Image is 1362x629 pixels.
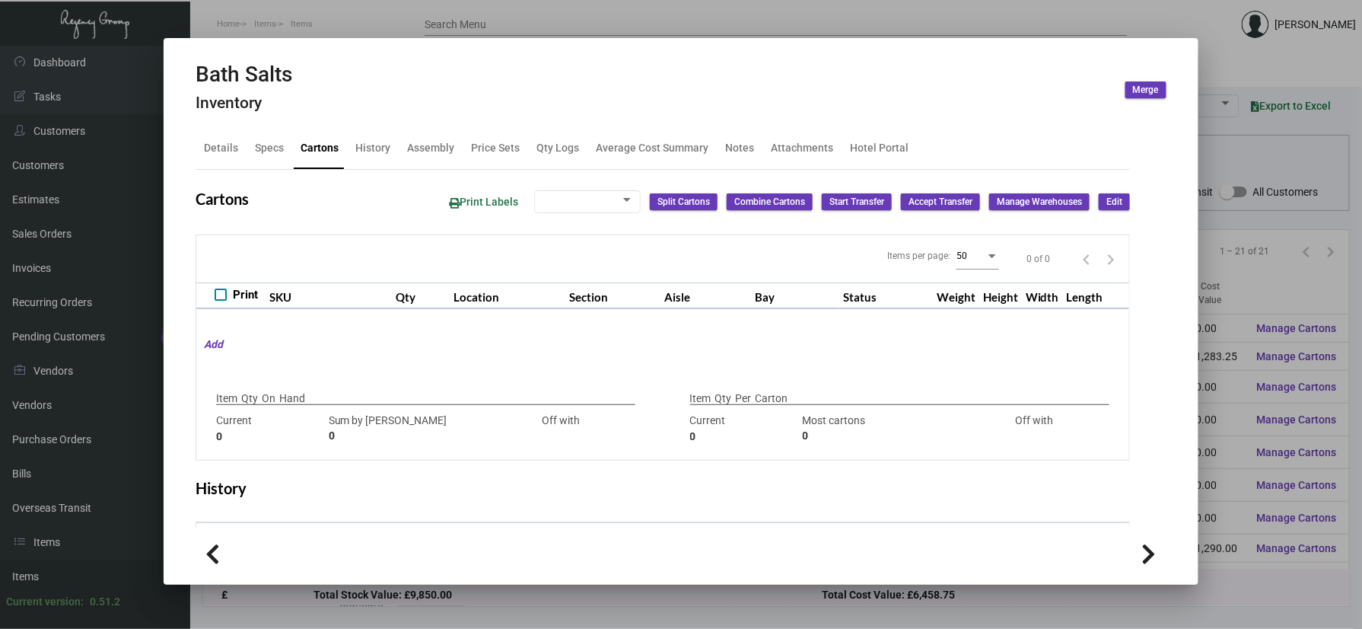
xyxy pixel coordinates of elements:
button: Print Labels [437,188,530,216]
div: Price Sets [471,140,520,156]
div: Notes [725,140,754,156]
th: Length [1063,283,1107,309]
div: Average Cost Summary [596,140,708,156]
h4: Inventory [196,94,292,113]
p: Item [690,391,711,407]
span: Split Cartons [657,196,710,209]
p: Qty [715,391,732,407]
div: Details [204,140,238,156]
div: Qty Logs [536,140,579,156]
th: Height [979,283,1022,309]
th: Bay [751,283,839,309]
p: On [262,391,275,407]
div: 0.51.2 [90,594,120,610]
span: Print [233,286,258,304]
button: Previous page [1074,247,1099,271]
span: Start Transfer [829,196,884,209]
th: Location [450,283,565,309]
h2: History [196,479,247,497]
button: Edit [1099,193,1130,210]
div: Current version: [6,594,84,610]
div: Attachments [771,140,833,156]
th: Aisle [660,283,751,309]
span: Print Labels [449,196,518,208]
span: Manage Warehouses [997,196,1082,209]
button: Next page [1099,247,1123,271]
button: Manage Warehouses [989,193,1090,210]
th: SKU [266,283,392,309]
div: Off with [508,413,613,445]
div: Specs [255,140,284,156]
th: Entered By [611,523,805,550]
th: Description [805,523,1006,550]
span: Accept Transfer [909,196,972,209]
span: Combine Cartons [734,196,805,209]
mat-hint: Add [196,337,223,353]
div: History [355,140,390,156]
h2: Bath Salts [196,62,292,88]
span: Merge [1133,84,1159,97]
div: Current [216,413,321,445]
h2: Cartons [196,190,249,208]
div: Hotel Portal [850,140,909,156]
p: Item [216,391,237,407]
div: Most cartons [803,413,975,445]
div: Cartons [301,140,339,156]
button: Combine Cartons [727,193,813,210]
th: Qty [392,283,450,309]
div: 0 of 0 [1026,252,1050,266]
div: Current [690,413,795,445]
th: Width [1022,283,1063,309]
button: Split Cartons [650,193,718,210]
th: From [336,523,440,550]
button: Merge [1125,81,1166,98]
span: Edit [1106,196,1122,209]
p: Carton [756,391,788,407]
mat-select: Items per page: [956,250,999,262]
p: Hand [279,391,305,407]
p: Qty [241,391,258,407]
th: Section [565,283,660,309]
p: Per [736,391,752,407]
div: Sum by [PERSON_NAME] [329,413,501,445]
button: Accept Transfer [901,193,980,210]
th: Weight [933,283,979,309]
th: Qty [1005,523,1129,550]
th: Event [498,523,611,550]
button: Start Transfer [822,193,892,210]
div: Items per page: [887,249,950,263]
th: Date [196,523,336,550]
div: Assembly [407,140,454,156]
span: 50 [956,251,967,261]
th: Status [839,283,933,309]
th: To [440,523,498,550]
div: Off with [982,413,1087,445]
